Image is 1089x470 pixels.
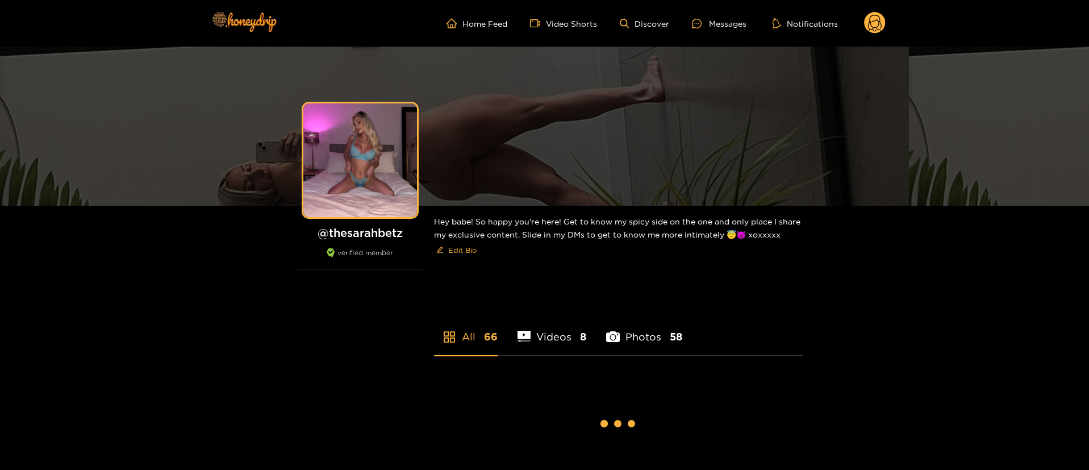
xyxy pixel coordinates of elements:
span: video-camera [530,18,546,28]
span: 58 [670,330,682,344]
li: Photos [606,304,682,355]
div: Hey babe! So happy you're here! Get to know my spicy side on the one and only place I share my ex... [434,206,803,268]
span: 66 [484,330,498,344]
a: Home Feed [447,18,507,28]
a: Video Shorts [530,18,597,28]
span: 8 [580,330,586,344]
li: Videos [518,304,587,355]
span: home [447,18,462,28]
span: Edit Bio [448,244,477,256]
h1: @ thesarahbetz [298,226,423,240]
div: Messages [692,17,746,30]
button: Notifications [769,18,841,29]
button: editEdit Bio [434,241,479,259]
div: verified member [298,248,423,269]
li: All [434,304,498,355]
a: Discover [620,19,669,28]
span: edit [436,246,444,255]
span: appstore [443,330,456,344]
